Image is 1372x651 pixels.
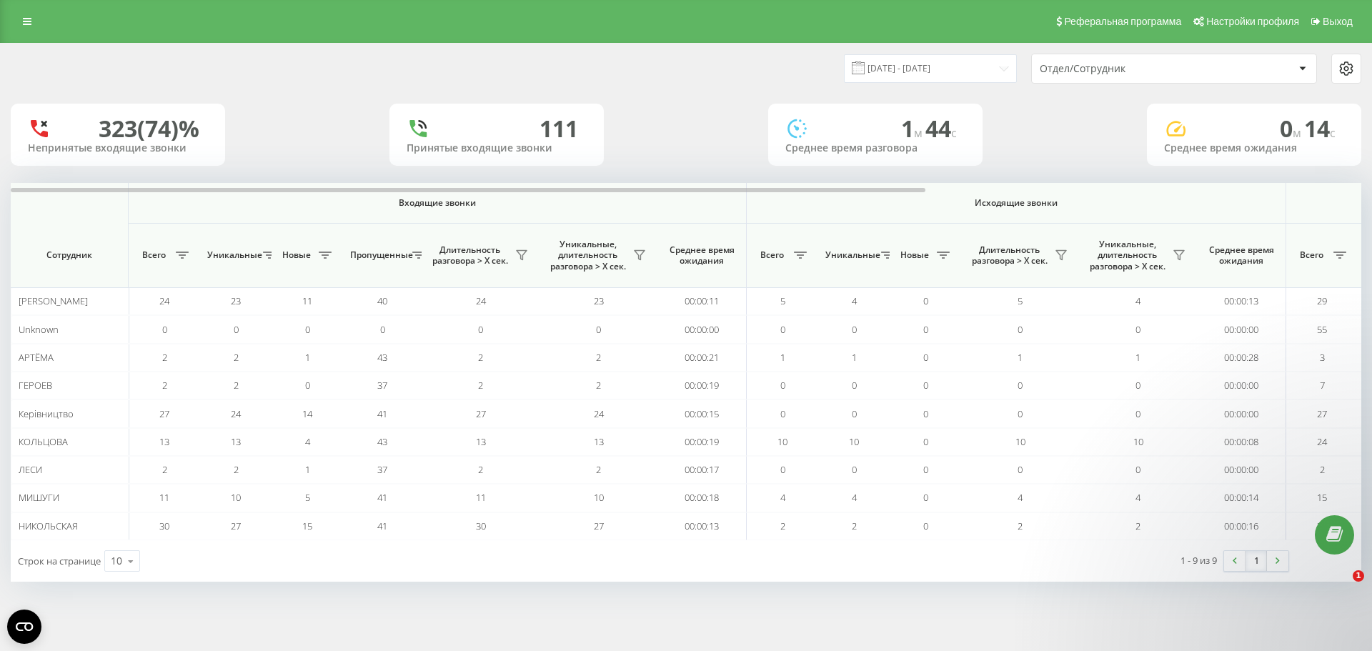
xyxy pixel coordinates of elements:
[540,115,578,142] div: 111
[377,351,387,364] span: 43
[1018,294,1023,307] span: 5
[1317,294,1327,307] span: 29
[780,294,785,307] span: 5
[377,520,387,532] span: 41
[7,610,41,644] button: Open CMP widget
[923,435,928,448] span: 0
[377,379,387,392] span: 37
[476,294,486,307] span: 24
[1280,113,1304,144] span: 0
[657,287,747,315] td: 00:00:11
[407,142,587,154] div: Принятые входящие звонки
[1135,323,1140,336] span: 0
[547,239,629,272] span: Уникальные, длительность разговора > Х сек.
[166,197,709,209] span: Входящие звонки
[1197,315,1286,343] td: 00:00:00
[1317,323,1327,336] span: 55
[231,294,241,307] span: 23
[377,491,387,504] span: 41
[777,435,787,448] span: 10
[305,491,310,504] span: 5
[1317,407,1327,420] span: 27
[852,491,857,504] span: 4
[302,520,312,532] span: 15
[1018,520,1023,532] span: 2
[350,249,408,261] span: Пропущенные
[302,407,312,420] span: 14
[111,554,122,568] div: 10
[305,463,310,476] span: 1
[1164,142,1344,154] div: Среднее время ожидания
[594,407,604,420] span: 24
[476,520,486,532] span: 30
[1197,512,1286,540] td: 00:00:16
[476,491,486,504] span: 11
[1293,249,1329,261] span: Всего
[1015,435,1025,448] span: 10
[23,249,116,261] span: Сотрудник
[780,351,785,364] span: 1
[377,407,387,420] span: 41
[754,249,790,261] span: Всего
[852,351,857,364] span: 1
[849,435,859,448] span: 10
[951,125,957,141] span: c
[18,555,101,567] span: Строк на странице
[596,351,601,364] span: 2
[852,294,857,307] span: 4
[1135,463,1140,476] span: 0
[901,113,925,144] span: 1
[1086,239,1168,272] span: Уникальные, длительность разговора > Х сек.
[657,372,747,399] td: 00:00:19
[1323,570,1358,605] iframe: Intercom live chat
[1330,125,1336,141] span: c
[231,435,241,448] span: 13
[159,491,169,504] span: 11
[923,520,928,532] span: 0
[780,323,785,336] span: 0
[305,435,310,448] span: 4
[780,520,785,532] span: 2
[1018,323,1023,336] span: 0
[429,244,511,267] span: Длительность разговора > Х сек.
[478,351,483,364] span: 2
[1135,407,1140,420] span: 0
[594,294,604,307] span: 23
[476,407,486,420] span: 27
[1018,463,1023,476] span: 0
[231,407,241,420] span: 24
[1135,491,1140,504] span: 4
[1018,407,1023,420] span: 0
[1135,294,1140,307] span: 4
[305,351,310,364] span: 1
[1040,63,1211,75] div: Отдел/Сотрудник
[923,463,928,476] span: 0
[1018,379,1023,392] span: 0
[234,463,239,476] span: 2
[478,379,483,392] span: 2
[1317,435,1327,448] span: 24
[279,249,314,261] span: Новые
[594,491,604,504] span: 10
[19,435,68,448] span: КОЛЬЦОВА
[162,351,167,364] span: 2
[377,463,387,476] span: 37
[657,456,747,484] td: 00:00:17
[19,351,54,364] span: АРТЁМА
[914,125,925,141] span: м
[1304,113,1336,144] span: 14
[159,294,169,307] span: 24
[923,351,928,364] span: 0
[1135,520,1140,532] span: 2
[780,491,785,504] span: 4
[1197,428,1286,456] td: 00:00:08
[162,463,167,476] span: 2
[657,315,747,343] td: 00:00:00
[596,379,601,392] span: 2
[159,520,169,532] span: 30
[923,491,928,504] span: 0
[231,491,241,504] span: 10
[923,379,928,392] span: 0
[159,435,169,448] span: 13
[785,142,965,154] div: Среднее время разговора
